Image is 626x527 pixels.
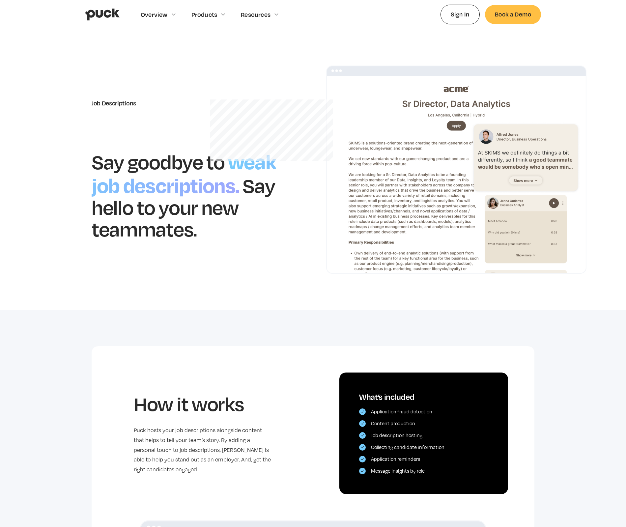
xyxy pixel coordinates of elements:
[92,149,225,174] h1: Say goodbye to
[361,434,364,437] img: Checkmark icon
[141,11,168,18] div: Overview
[359,392,488,402] div: What’s included
[371,409,432,415] div: Application fraud detection
[191,11,217,18] div: Products
[485,5,541,24] a: Book a Demo
[361,422,364,425] img: Checkmark icon
[371,421,415,427] div: Content production
[134,426,271,475] p: Puck hosts your job descriptions alongside content that helps to tell your team’s story. By addin...
[241,11,270,18] div: Resources
[134,392,271,415] h2: How it works
[92,147,276,199] h1: weak job descriptions.
[361,470,364,472] img: Checkmark icon
[92,99,300,107] div: Job Descriptions
[361,446,364,449] img: Checkmark icon
[371,456,420,462] div: Application reminders
[371,468,425,474] div: Message insights by role
[361,458,364,460] img: Checkmark icon
[371,444,444,450] div: Collecting candidate information
[92,173,275,241] h1: Say hello to your new teammates.
[361,410,364,413] img: Checkmark icon
[371,432,422,438] div: Job description hosting
[441,5,480,24] a: Sign In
